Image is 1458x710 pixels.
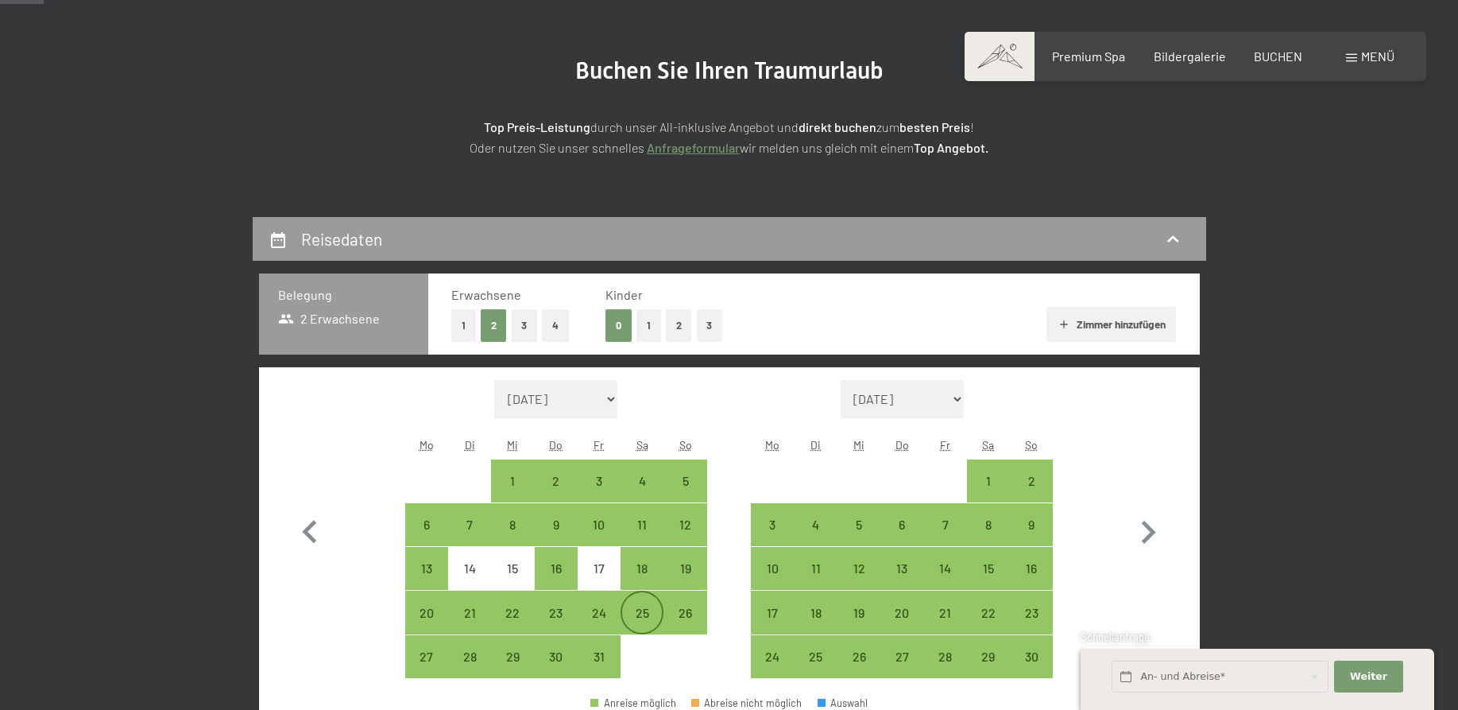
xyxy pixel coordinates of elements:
div: Tue Oct 28 2025 [448,635,491,678]
div: Anreise möglich [590,698,676,708]
div: Sat Nov 08 2025 [967,503,1010,546]
div: 6 [882,518,922,558]
div: Mon Nov 17 2025 [751,591,794,634]
div: Anreise möglich [578,503,621,546]
div: Anreise möglich [837,547,880,590]
div: Wed Oct 15 2025 [491,547,534,590]
div: 19 [839,607,879,646]
div: Anreise nicht möglich [578,547,621,590]
div: Wed Oct 08 2025 [491,503,534,546]
abbr: Freitag [940,438,950,452]
div: Anreise möglich [405,635,448,678]
div: Anreise möglich [1010,591,1053,634]
div: 18 [796,607,836,646]
abbr: Freitag [594,438,604,452]
div: Anreise möglich [880,635,923,678]
button: 0 [605,309,632,342]
div: Sat Nov 22 2025 [967,591,1010,634]
div: 19 [665,562,705,602]
div: 22 [493,607,532,646]
div: 2 [1011,475,1051,514]
button: Zimmer hinzufügen [1046,307,1176,342]
div: Anreise möglich [967,460,1010,502]
abbr: Samstag [982,438,994,452]
div: Auswahl [818,698,868,708]
div: Wed Oct 22 2025 [491,591,534,634]
div: Wed Nov 12 2025 [837,547,880,590]
div: 23 [1011,607,1051,646]
div: Anreise möglich [621,503,663,546]
a: BUCHEN [1254,48,1302,64]
div: 18 [622,562,662,602]
div: 29 [969,650,1008,690]
div: Anreise möglich [967,547,1010,590]
div: 20 [882,607,922,646]
abbr: Montag [420,438,434,452]
div: 29 [493,650,532,690]
div: 28 [450,650,489,690]
abbr: Sonntag [1025,438,1038,452]
div: Anreise möglich [751,591,794,634]
div: Anreise möglich [795,503,837,546]
span: 2 Erwachsene [278,310,381,328]
div: Fri Oct 24 2025 [578,591,621,634]
div: 10 [579,518,619,558]
div: Anreise möglich [663,547,706,590]
span: Menü [1361,48,1394,64]
abbr: Donnerstag [549,438,563,452]
div: Tue Nov 18 2025 [795,591,837,634]
div: Wed Nov 19 2025 [837,591,880,634]
span: Kinder [605,287,643,302]
span: Schnellanfrage [1081,630,1150,643]
div: Wed Nov 26 2025 [837,635,880,678]
div: Anreise möglich [491,635,534,678]
div: Sun Oct 26 2025 [663,591,706,634]
div: Sun Nov 30 2025 [1010,635,1053,678]
div: 17 [579,562,619,602]
button: 4 [542,309,569,342]
span: Erwachsene [451,287,521,302]
div: Mon Nov 24 2025 [751,635,794,678]
div: Anreise möglich [535,503,578,546]
div: 24 [579,607,619,646]
div: Thu Nov 20 2025 [880,591,923,634]
div: Anreise möglich [1010,503,1053,546]
div: 30 [536,650,576,690]
div: Anreise möglich [535,591,578,634]
div: Anreise möglich [795,591,837,634]
div: 26 [839,650,879,690]
div: Mon Oct 13 2025 [405,547,448,590]
div: Sun Oct 19 2025 [663,547,706,590]
abbr: Donnerstag [895,438,909,452]
div: 1 [493,475,532,514]
div: 13 [407,562,447,602]
div: Thu Oct 09 2025 [535,503,578,546]
div: Fri Nov 28 2025 [923,635,966,678]
div: 2 [536,475,576,514]
div: Anreise möglich [578,460,621,502]
div: Fri Oct 17 2025 [578,547,621,590]
div: Anreise möglich [923,503,966,546]
div: Anreise möglich [795,635,837,678]
div: Sun Nov 16 2025 [1010,547,1053,590]
div: Anreise möglich [405,503,448,546]
div: Anreise möglich [535,635,578,678]
button: Weiter [1334,661,1402,693]
div: Sat Nov 29 2025 [967,635,1010,678]
div: 3 [579,475,619,514]
div: Anreise möglich [837,591,880,634]
div: Anreise möglich [621,591,663,634]
div: 1 [969,475,1008,514]
div: 4 [622,475,662,514]
div: Sun Nov 23 2025 [1010,591,1053,634]
div: Anreise möglich [1010,460,1053,502]
div: Anreise möglich [967,591,1010,634]
div: 23 [536,607,576,646]
a: Bildergalerie [1154,48,1226,64]
div: Sat Oct 11 2025 [621,503,663,546]
abbr: Sonntag [679,438,692,452]
div: Tue Oct 21 2025 [448,591,491,634]
div: Mon Nov 03 2025 [751,503,794,546]
div: Fri Nov 21 2025 [923,591,966,634]
div: Fri Nov 07 2025 [923,503,966,546]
